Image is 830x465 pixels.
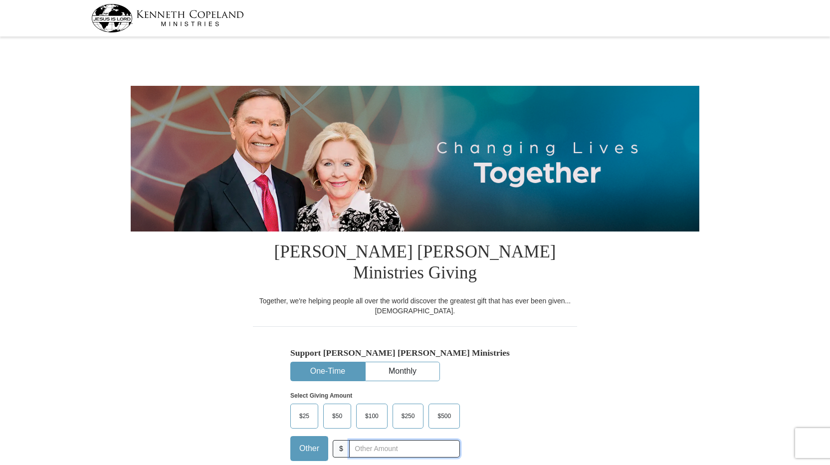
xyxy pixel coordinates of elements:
h1: [PERSON_NAME] [PERSON_NAME] Ministries Giving [253,232,577,296]
button: One-Time [291,362,365,381]
span: $500 [432,409,456,424]
span: $250 [397,409,420,424]
button: Monthly [366,362,439,381]
span: $50 [327,409,347,424]
div: Together, we're helping people all over the world discover the greatest gift that has ever been g... [253,296,577,316]
img: kcm-header-logo.svg [91,4,244,32]
span: $ [333,440,350,458]
input: Other Amount [349,440,460,458]
span: Other [294,441,324,456]
h5: Support [PERSON_NAME] [PERSON_NAME] Ministries [290,348,540,358]
span: $25 [294,409,314,424]
span: $100 [360,409,384,424]
strong: Select Giving Amount [290,392,352,399]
